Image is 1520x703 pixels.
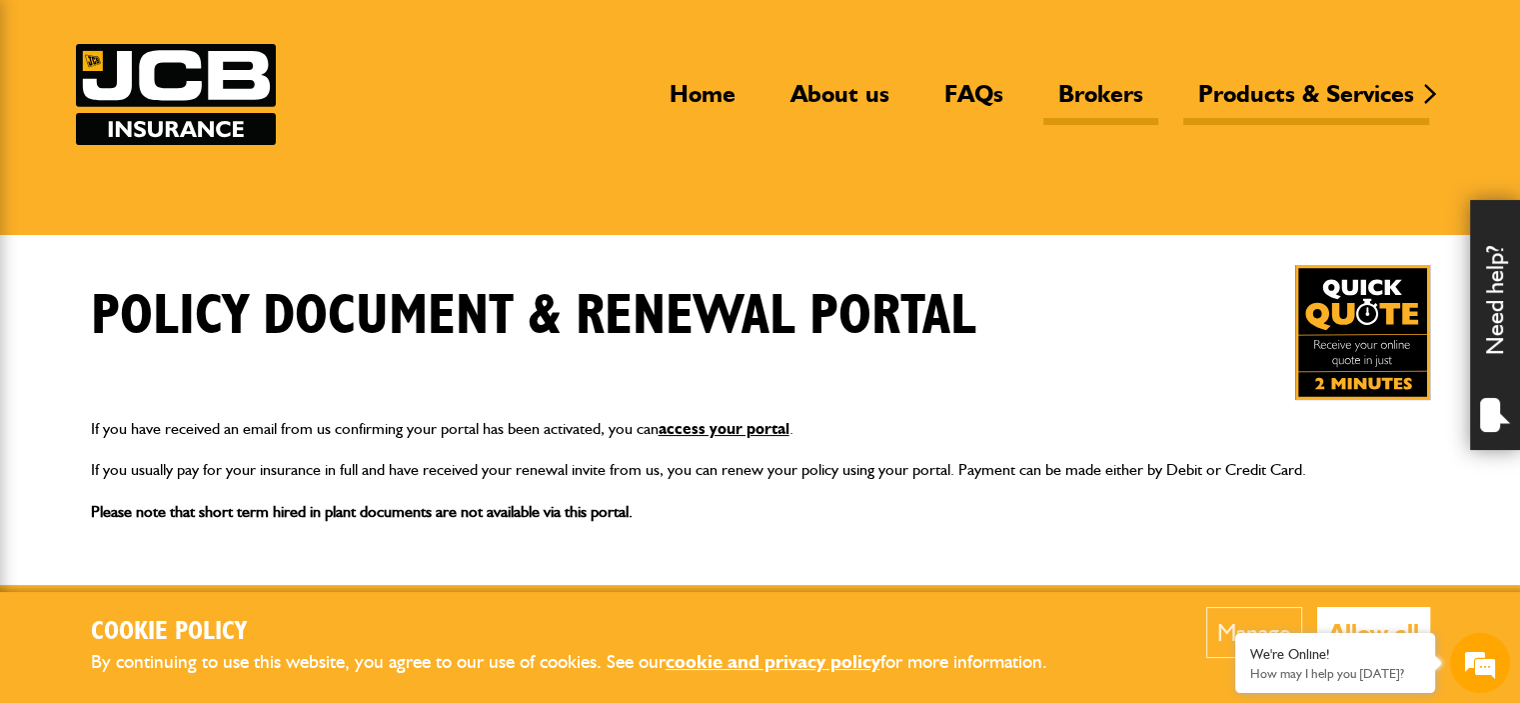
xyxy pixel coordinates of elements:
h1: Policy Document & Renewal Portal [91,283,976,350]
h2: Cookie Policy [91,617,1080,648]
a: FAQs [929,79,1018,125]
div: Need help? [1470,200,1520,450]
em: Start Chat [272,551,363,578]
button: Manage [1206,607,1302,658]
img: Quick Quote [1295,265,1430,400]
a: Home [655,79,751,125]
div: We're Online! [1250,646,1420,663]
button: Allow all [1317,607,1430,658]
div: Minimize live chat window [328,10,376,58]
p: By continuing to use this website, you agree to our use of cookies. See our for more information. [91,647,1080,678]
textarea: Type your message and hit 'Enter' [26,362,365,534]
div: Chat with us now [104,112,336,138]
a: Get your insurance quote in just 2-minutes [1295,265,1430,400]
img: JCB Insurance Services logo [76,44,276,145]
img: d_20077148190_company_1631870298795_20077148190 [34,111,84,139]
p: If you usually pay for your insurance in full and have received your renewal invite from us, you ... [91,457,1430,483]
a: access your portal [659,419,789,438]
span: Please note that short term hired in plant documents are not available via this portal. [91,502,633,521]
a: About us [775,79,904,125]
input: Enter your email address [26,244,365,288]
input: Enter your last name [26,185,365,229]
a: Brokers [1043,79,1158,125]
a: Products & Services [1183,79,1429,125]
p: How may I help you today? [1250,666,1420,681]
a: JCB Insurance Services [76,44,276,145]
p: If you have received an email from us confirming your portal has been activated, you can . [91,416,1430,442]
input: Enter your phone number [26,303,365,347]
a: cookie and privacy policy [666,650,880,673]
